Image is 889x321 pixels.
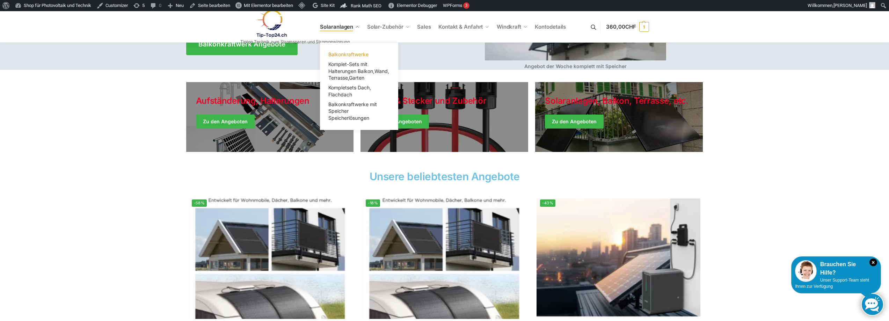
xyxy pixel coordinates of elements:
span: Komplet-Sets mit Halterungen Balkon,Wand, Terrasse,Garten [328,61,389,81]
span: 1 [639,22,649,32]
a: -18%Flexible Solar Module für Wohnmobile Camping Balkon [362,196,526,319]
span: CHF [625,23,636,30]
h2: Unsere beliebtesten Angebote [186,171,703,182]
a: Solar-Zubehör [364,11,413,43]
span: Solar-Zubehör [367,23,403,30]
img: Balkon-Terrassen-Kraftwerke 8 [362,196,526,319]
img: Balkon-Terrassen-Kraftwerke 10 [537,196,700,319]
span: Balkonkraftwerk Angebote [198,41,285,48]
a: Holiday Style [186,82,354,152]
a: -58%Flexible Solar Module für Wohnmobile Camping Balkon [188,196,352,319]
span: Kontakt & Anfahrt [438,23,483,30]
span: Balkonkraftwerke [328,51,369,57]
a: Kompletsets Dach, Flachdach [324,83,394,100]
a: Sales [414,11,434,43]
span: Windkraft [497,23,521,30]
a: Balkonkraftwerk Angebote [186,33,298,55]
a: 360,00CHF 1 [606,16,649,37]
img: Balkon-Terrassen-Kraftwerke 8 [188,196,352,319]
img: Solaranlagen, Speicheranlagen und Energiesparprodukte [240,9,301,38]
span: Sales [417,23,431,30]
a: Balkonkraftwerke mit Speicher Speicherlösungen [324,100,394,123]
a: Winter Jackets [535,82,703,152]
a: Windkraft [494,11,531,43]
span: Balkonkraftwerke mit Speicher Speicherlösungen [328,101,377,121]
span: Unser Support-Team steht Ihnen zur Verfügung [795,278,869,289]
span: Mit Elementor bearbeiten [244,3,293,8]
img: Customer service [795,260,817,282]
a: Kontakt & Anfahrt [436,11,492,43]
img: Benutzerbild von Rupert Spoddig [869,2,875,8]
span: Rank Math SEO [351,3,381,8]
i: Schließen [869,258,877,266]
p: Tiptop Technik zum Stromsparen und Stromgewinnung [240,40,350,44]
a: Holiday Style [360,82,528,152]
a: Komplet-Sets mit Halterungen Balkon,Wand, Terrasse,Garten [324,59,394,83]
nav: Cart contents [606,11,649,43]
a: Balkonkraftwerke [324,50,394,59]
span: Kontodetails [535,23,566,30]
a: Kontodetails [532,11,569,43]
a: -43%Balkonkraftwerk mit Marstek Speicher [537,196,700,319]
strong: Angebot der Woche komplett mit Speicher [524,63,627,69]
div: 3 [463,2,469,9]
div: Brauchen Sie Hilfe? [795,260,877,277]
span: 360,00 [606,23,636,30]
span: Site Kit [321,3,335,8]
span: Kompletsets Dach, Flachdach [328,85,371,97]
span: [PERSON_NAME] [833,3,867,8]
